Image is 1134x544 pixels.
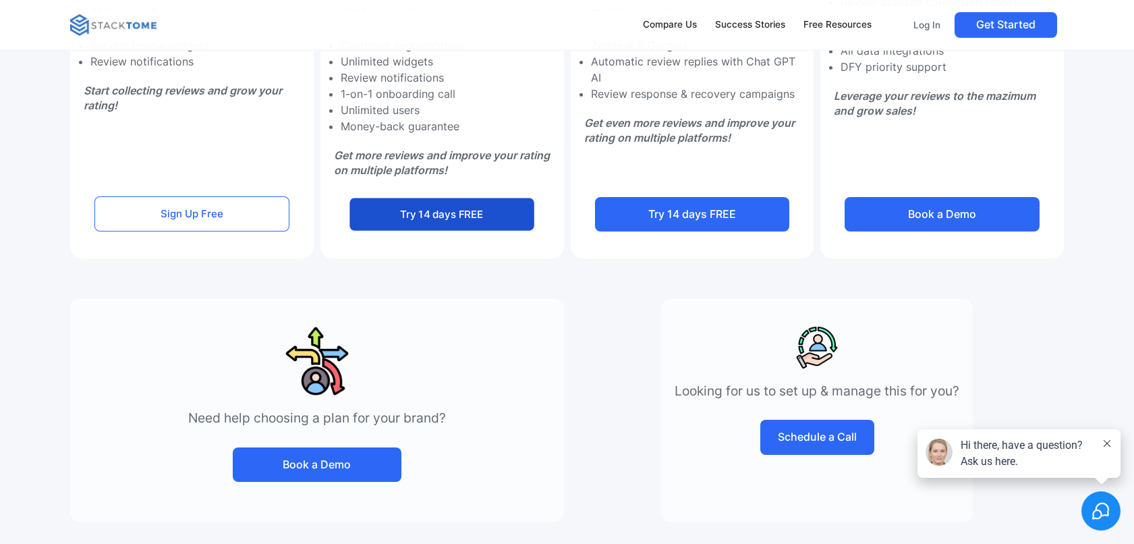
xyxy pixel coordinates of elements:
[94,196,289,232] a: Sign Up Free
[341,118,524,134] li: Money-back guarantee
[841,59,1039,75] li: DFY priority support
[708,11,791,39] a: Success Stories
[803,18,872,32] div: Free Resources
[341,102,524,118] li: Unlimited users
[349,198,534,232] a: Try 14 days FREE
[797,11,878,39] a: Free Resources
[595,197,789,232] a: Try 14 days FREE
[341,86,524,102] li: 1-on-1 onboarding call
[675,383,959,400] p: Looking for us to set up & manage this for you?
[341,70,524,86] li: Review notifications
[584,116,795,144] em: Get even more reviews and improve your rating on multiple platforms!
[715,18,785,32] div: Success Stories
[591,53,807,86] li: Automatic review replies with Chat GPT AI
[643,18,697,32] div: Compare Us
[955,12,1057,38] a: Get Started
[341,53,524,70] li: Unlimited widgets
[637,11,704,39] a: Compare Us
[90,53,267,70] li: Review notifications
[84,84,282,112] em: Start collecting reviews and grow your rating!
[334,148,550,177] em: Get more reviews and improve your rating on multiple platforms!
[834,89,1036,117] em: Leverage your reviews to the mazimum and grow sales!
[591,86,807,102] li: Review response & recovery campaigns
[905,12,949,38] a: Log In
[845,197,1039,232] a: Book a Demo
[913,19,940,31] p: Log In
[84,410,550,427] p: Need help choosing a plan for your brand?
[233,447,401,482] a: Book a Demo
[760,420,874,454] a: Schedule a Call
